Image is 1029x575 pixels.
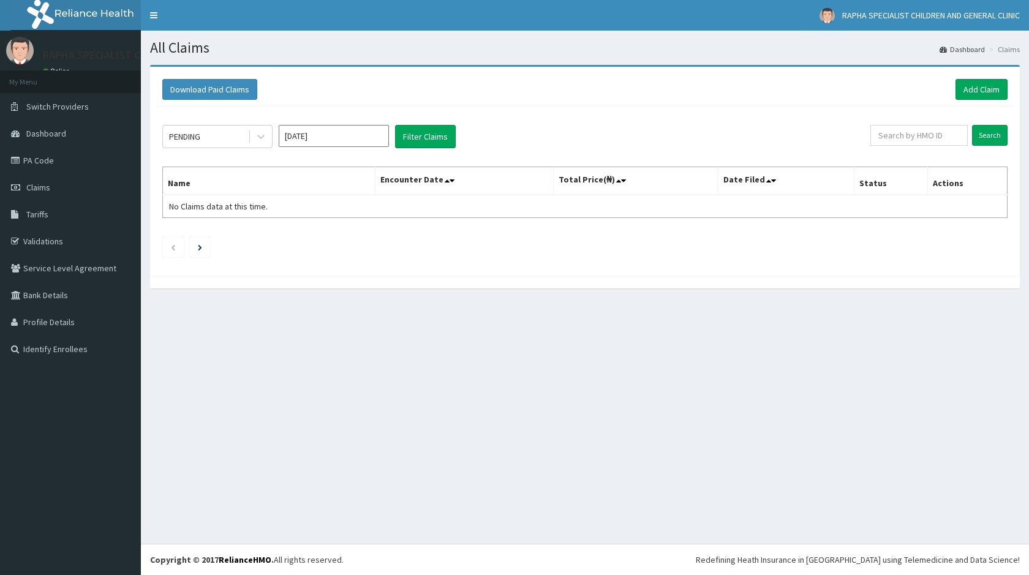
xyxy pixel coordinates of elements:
a: Dashboard [940,44,985,54]
li: Claims [986,44,1020,54]
a: Next page [198,241,202,252]
a: Add Claim [956,79,1008,100]
th: Date Filed [718,167,854,195]
button: Download Paid Claims [162,79,257,100]
span: Dashboard [26,128,66,139]
th: Encounter Date [375,167,553,195]
img: User Image [820,8,835,23]
span: Switch Providers [26,101,89,112]
th: Name [163,167,375,195]
a: RelianceHMO [219,554,271,565]
a: Online [43,67,72,75]
th: Total Price(₦) [553,167,718,195]
strong: Copyright © 2017 . [150,554,274,565]
footer: All rights reserved. [141,544,1029,575]
input: Search by HMO ID [870,125,968,146]
th: Actions [928,167,1008,195]
input: Search [972,125,1008,146]
div: Redefining Heath Insurance in [GEOGRAPHIC_DATA] using Telemedicine and Data Science! [696,554,1020,566]
span: Claims [26,182,50,193]
p: RAPHA SPECIALIST CHILDREN AND GENERAL CLINIC [43,50,284,61]
img: User Image [6,37,34,64]
button: Filter Claims [395,125,456,148]
a: Previous page [170,241,176,252]
th: Status [854,167,928,195]
span: No Claims data at this time. [169,201,268,212]
input: Select Month and Year [279,125,389,147]
span: Tariffs [26,209,48,220]
h1: All Claims [150,40,1020,56]
span: RAPHA SPECIALIST CHILDREN AND GENERAL CLINIC [842,10,1020,21]
div: PENDING [169,130,200,143]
